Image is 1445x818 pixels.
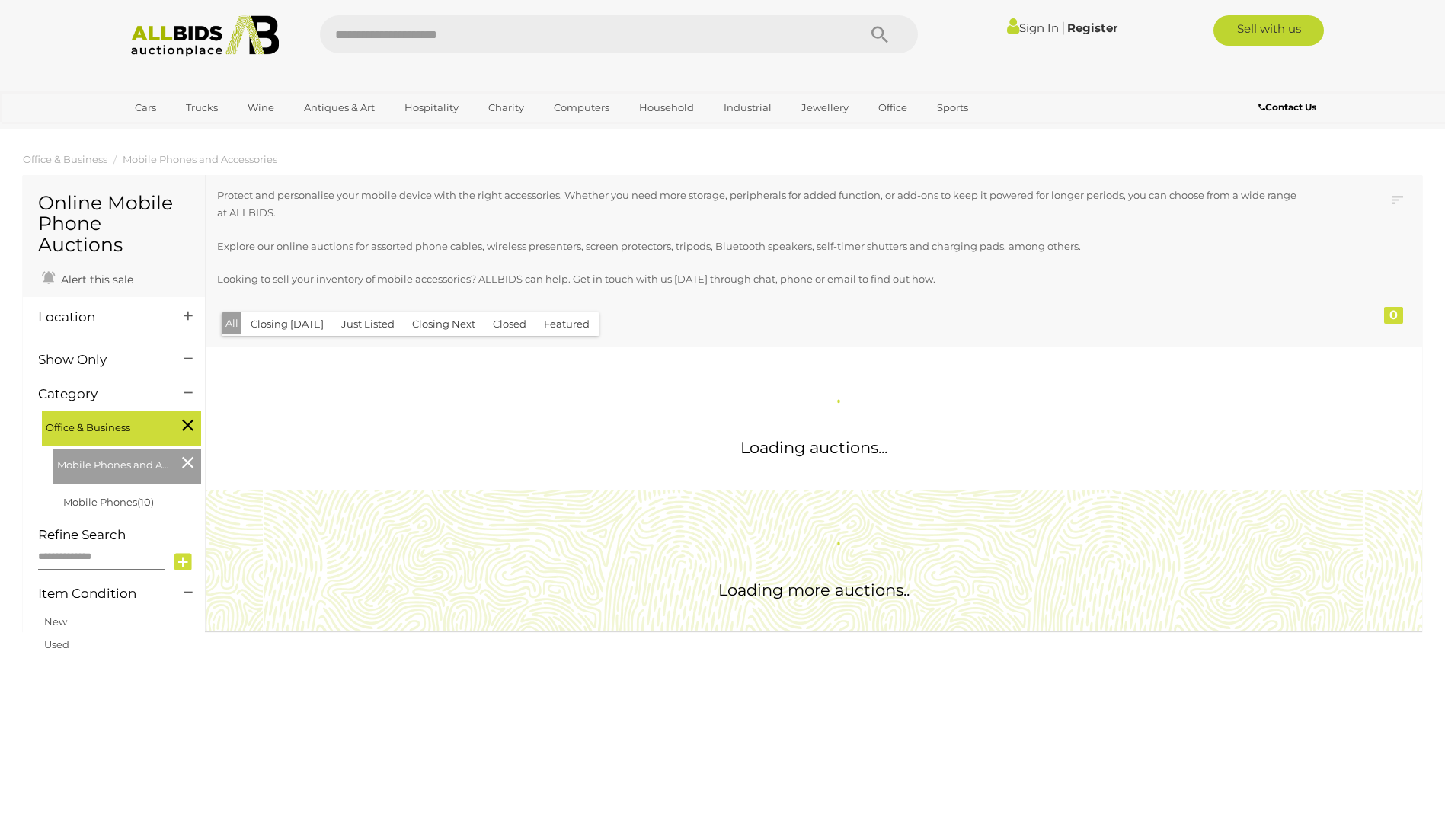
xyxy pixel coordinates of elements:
a: Hospitality [395,95,468,120]
a: Mobile Phones(10) [63,496,154,508]
h4: Item Condition [38,586,161,601]
span: Mobile Phones and Accessories [57,452,171,474]
span: Loading auctions... [740,438,887,457]
a: Trucks [176,95,228,120]
a: [GEOGRAPHIC_DATA] [125,120,253,145]
a: Sports [927,95,978,120]
img: Allbids.com.au [123,15,288,57]
span: (10) [137,496,154,508]
a: Charity [478,95,534,120]
a: Cars [125,95,166,120]
a: Office [868,95,917,120]
h4: Location [38,310,161,324]
a: Contact Us [1258,99,1320,116]
p: Looking to sell your inventory of mobile accessories? ALLBIDS can help. Get in touch with us [DAT... [217,270,1300,288]
span: Office & Business [46,415,160,436]
a: Mobile Phones and Accessories [123,153,277,165]
a: Antiques & Art [294,95,385,120]
a: Household [629,95,704,120]
button: Closing Next [403,312,484,336]
span: Loading more auctions.. [718,580,910,599]
a: Computers [544,95,619,120]
b: Contact Us [1258,101,1316,113]
h4: Refine Search [38,528,201,542]
a: Sell with us [1213,15,1324,46]
button: All [222,312,242,334]
a: Sign In [1007,21,1059,35]
button: Search [842,15,918,53]
h4: Show Only [38,353,161,367]
p: Explore our online auctions for assorted phone cables, wireless presenters, screen protectors, tr... [217,238,1300,255]
p: Protect and personalise your mobile device with the right accessories. Whether you need more stor... [217,187,1300,222]
button: Closed [484,312,535,336]
button: Featured [535,312,599,336]
a: Alert this sale [38,267,137,289]
h1: Online Mobile Phone Auctions [38,193,190,256]
button: Closing [DATE] [241,312,333,336]
a: Wine [238,95,284,120]
span: | [1061,19,1065,36]
a: Register [1067,21,1117,35]
a: Used [44,638,69,650]
button: Just Listed [332,312,404,336]
span: Alert this sale [57,273,133,286]
div: 0 [1384,307,1403,324]
a: Industrial [714,95,782,120]
a: Office & Business [23,153,107,165]
h4: Category [38,387,161,401]
a: Jewellery [791,95,858,120]
a: New [44,615,67,628]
